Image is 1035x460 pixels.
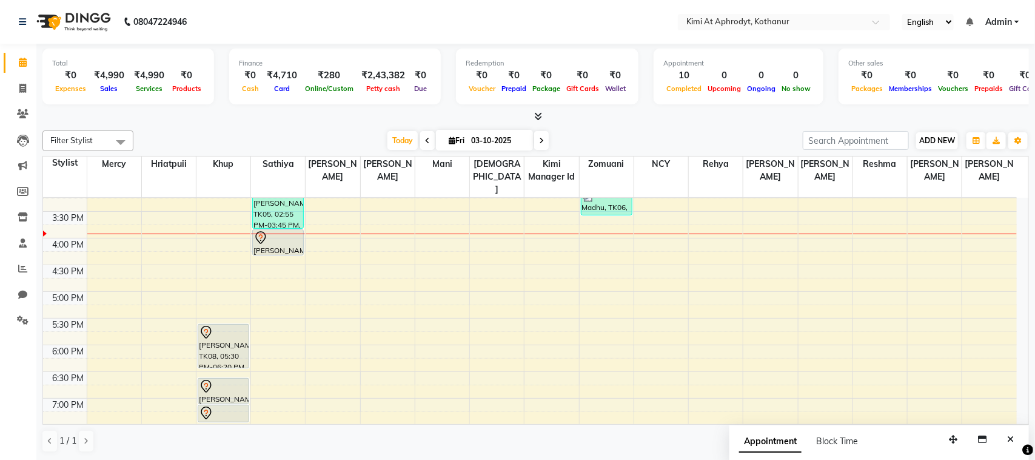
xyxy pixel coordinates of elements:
[498,69,529,83] div: ₹0
[31,5,114,39] img: logo
[98,84,121,93] span: Sales
[50,238,87,251] div: 4:00 PM
[467,132,528,150] input: 2025-10-03
[410,69,431,83] div: ₹0
[357,69,410,83] div: ₹2,43,382
[52,69,89,83] div: ₹0
[985,16,1012,29] span: Admin
[663,84,705,93] span: Completed
[50,135,93,145] span: Filter Stylist
[196,157,250,172] span: Khup
[498,84,529,93] span: Prepaid
[524,157,578,184] span: Kimi manager id
[306,157,360,184] span: [PERSON_NAME]
[198,379,249,404] div: [PERSON_NAME], TK09, 06:30 PM-07:00 PM, Hair Cut
[466,58,629,69] div: Redemption
[415,157,469,172] span: Mani
[59,435,76,447] span: 1 / 1
[50,212,87,225] div: 3:30 PM
[853,157,907,172] span: Reshma
[581,189,632,215] div: Madhu, TK06, 03:00 PM-03:30 PM, NailCrystal - [GEOGRAPHIC_DATA]
[803,131,909,150] input: Search Appointment
[580,157,634,172] span: Zomuani
[52,58,204,69] div: Total
[50,345,87,358] div: 6:00 PM
[43,157,87,169] div: Stylist
[689,157,743,172] span: Rehya
[705,84,744,93] span: Upcoming
[602,69,629,83] div: ₹0
[129,69,169,83] div: ₹4,990
[239,58,431,69] div: Finance
[744,69,779,83] div: 0
[198,325,249,368] div: [PERSON_NAME], TK08, 05:30 PM-06:20 PM, Hair Cut,[PERSON_NAME] Grooming
[971,69,1006,83] div: ₹0
[935,69,971,83] div: ₹0
[50,399,87,411] div: 7:00 PM
[919,136,955,145] span: ADD NEW
[361,157,415,184] span: [PERSON_NAME]
[563,69,602,83] div: ₹0
[239,69,262,83] div: ₹0
[50,319,87,331] div: 5:30 PM
[799,157,852,184] span: [PERSON_NAME]
[466,84,498,93] span: Voucher
[886,84,935,93] span: Memberships
[198,405,249,422] div: [PERSON_NAME], TK09, 07:00 PM-07:20 PM, [PERSON_NAME] Grooming
[848,69,886,83] div: ₹0
[962,157,1017,184] span: [PERSON_NAME]
[446,136,467,145] span: Fri
[89,69,129,83] div: ₹4,990
[848,84,886,93] span: Packages
[411,84,430,93] span: Due
[663,58,814,69] div: Appointment
[744,84,779,93] span: Ongoing
[529,84,563,93] span: Package
[239,84,262,93] span: Cash
[470,157,524,197] span: [DEMOGRAPHIC_DATA]
[363,84,403,93] span: Petty cash
[251,157,305,172] span: Sathiya
[169,84,204,93] span: Products
[253,185,303,228] div: [PERSON_NAME], TK05, 02:55 PM-03:45 PM, Hair Cut,[PERSON_NAME] Grooming
[466,69,498,83] div: ₹0
[50,292,87,305] div: 5:00 PM
[705,69,744,83] div: 0
[302,69,357,83] div: ₹280
[563,84,602,93] span: Gift Cards
[142,157,196,172] span: Hriatpuii
[50,265,87,278] div: 4:30 PM
[886,69,935,83] div: ₹0
[529,69,563,83] div: ₹0
[133,5,187,39] b: 08047224946
[935,84,971,93] span: Vouchers
[169,69,204,83] div: ₹0
[739,431,802,453] span: Appointment
[50,372,87,385] div: 6:30 PM
[602,84,629,93] span: Wallet
[971,84,1006,93] span: Prepaids
[387,131,418,150] span: Today
[87,157,141,172] span: Mercy
[262,69,302,83] div: ₹4,710
[816,436,859,447] span: Block Time
[133,84,166,93] span: Services
[271,84,293,93] span: Card
[663,69,705,83] div: 10
[1002,430,1019,449] button: Close
[779,84,814,93] span: No show
[743,157,797,184] span: [PERSON_NAME]
[253,230,303,255] div: [PERSON_NAME], TK07, 03:45 PM-04:15 PM, Hair Cut
[634,157,688,172] span: NCY
[916,132,958,149] button: ADD NEW
[908,157,962,184] span: [PERSON_NAME]
[779,69,814,83] div: 0
[302,84,357,93] span: Online/Custom
[52,84,89,93] span: Expenses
